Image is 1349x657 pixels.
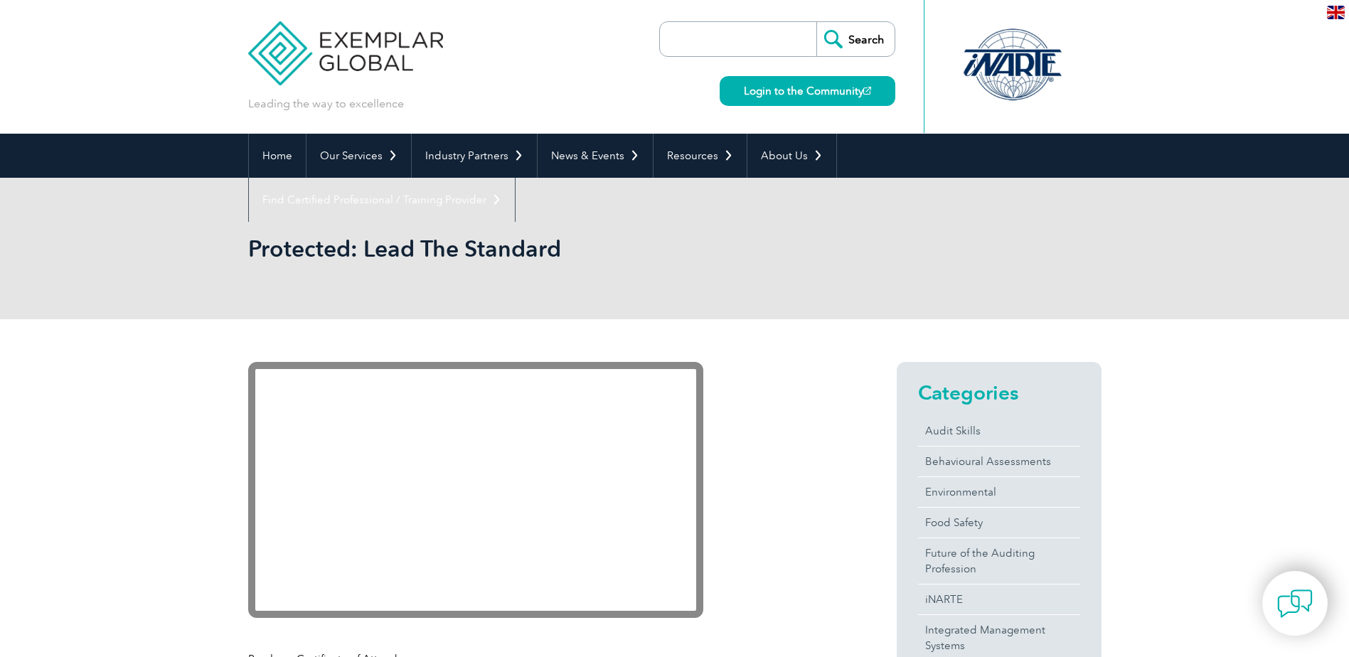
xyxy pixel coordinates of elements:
[863,87,871,95] img: open_square.png
[918,508,1080,538] a: Food Safety
[918,381,1080,404] h2: Categories
[306,134,411,178] a: Our Services
[918,538,1080,584] a: Future of the Auditing Profession
[1277,586,1313,621] img: contact-chat.png
[918,477,1080,507] a: Environmental
[918,584,1080,614] a: iNARTE
[248,96,404,112] p: Leading the way to excellence
[654,134,747,178] a: Resources
[248,362,703,618] iframe: YouTube video player
[249,178,515,222] a: Find Certified Professional / Training Provider
[918,447,1080,476] a: Behavioural Assessments
[816,22,895,56] input: Search
[720,76,895,106] a: Login to the Community
[747,134,836,178] a: About Us
[248,235,794,262] h1: Protected: Lead The Standard
[249,134,306,178] a: Home
[412,134,537,178] a: Industry Partners
[918,416,1080,446] a: Audit Skills
[1327,6,1345,19] img: en
[538,134,653,178] a: News & Events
